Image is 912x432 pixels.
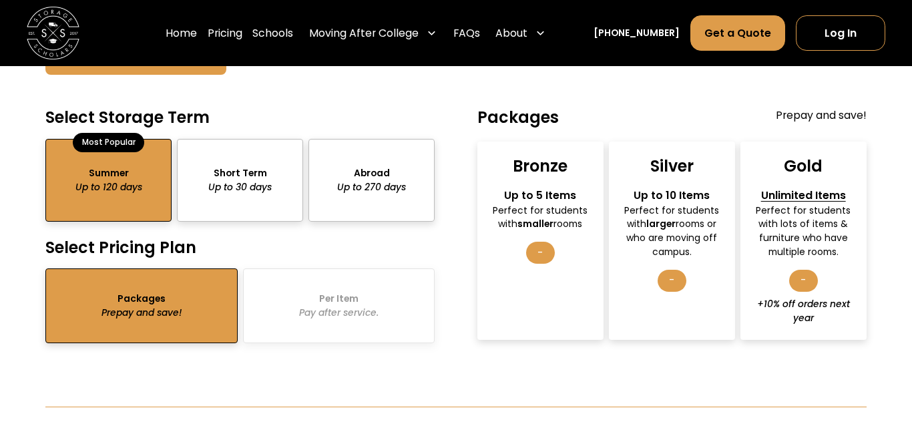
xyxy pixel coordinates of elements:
[453,15,480,51] a: FAQs
[252,15,293,51] a: Schools
[45,238,435,258] h4: Select Pricing Plan
[796,15,886,51] a: Log In
[646,217,676,230] strong: larger
[594,26,680,40] a: [PHONE_NUMBER]
[513,156,567,177] div: Bronze
[45,107,435,128] h4: Select Storage Term
[620,188,723,204] div: Up to 10 Items
[526,242,555,264] div: -
[477,107,559,128] h4: Packages
[752,297,855,325] div: +10% off orders next year
[776,107,867,128] div: Prepay and save!
[304,15,443,51] div: Moving After College
[517,217,553,230] strong: smaller
[27,7,79,59] a: home
[309,25,419,41] div: Moving After College
[489,188,592,204] div: Up to 5 Items
[166,15,197,51] a: Home
[73,133,144,152] div: Most Popular
[784,156,823,177] div: Gold
[789,270,818,292] div: -
[752,188,855,204] div: Unlimited Items
[45,107,866,343] form: package-pricing
[495,25,527,41] div: About
[752,204,855,259] div: Perfect for students with lots of items & furniture who have multiple rooms.
[208,15,242,51] a: Pricing
[27,7,79,59] img: Storage Scholars main logo
[489,204,592,232] div: Perfect for students with rooms
[490,15,551,51] div: About
[620,204,723,259] div: Perfect for students with rooms or who are moving off campus.
[650,156,694,177] div: Silver
[658,270,686,292] div: -
[690,15,785,51] a: Get a Quote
